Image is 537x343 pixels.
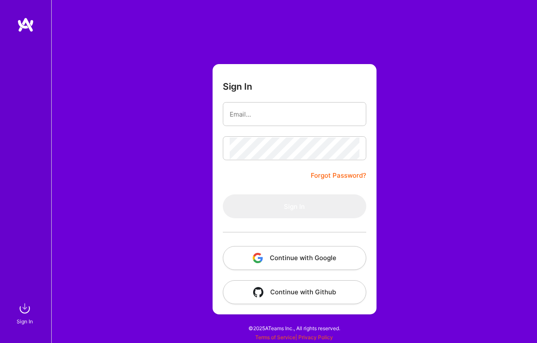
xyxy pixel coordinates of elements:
span: | [255,334,333,340]
img: logo [17,17,34,32]
a: Forgot Password? [311,170,366,181]
a: sign inSign In [18,300,33,326]
div: Sign In [17,317,33,326]
input: Email... [230,103,359,125]
button: Sign In [223,194,366,218]
button: Continue with Google [223,246,366,270]
img: sign in [16,300,33,317]
img: icon [253,253,263,263]
a: Terms of Service [255,334,295,340]
div: © 2025 ATeams Inc., All rights reserved. [51,317,537,339]
a: Privacy Policy [298,334,333,340]
button: Continue with Github [223,280,366,304]
h3: Sign In [223,81,252,92]
img: icon [253,287,263,297]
